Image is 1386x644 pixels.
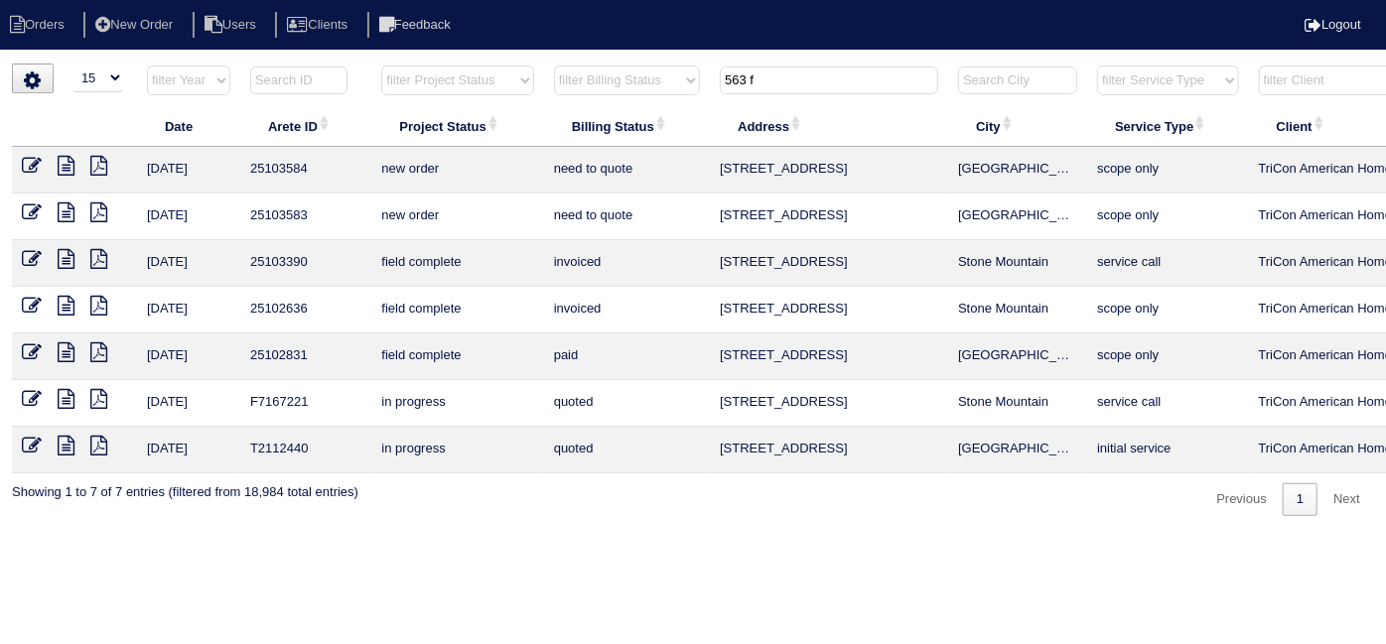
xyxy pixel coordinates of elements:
[371,427,543,473] td: in progress
[137,287,240,333] td: [DATE]
[240,147,371,193] td: 25103584
[544,287,710,333] td: invoiced
[371,287,543,333] td: field complete
[371,193,543,240] td: new order
[1283,483,1317,516] a: 1
[240,427,371,473] td: T2112440
[1319,483,1374,516] a: Next
[710,240,948,287] td: [STREET_ADDRESS]
[948,105,1087,147] th: City: activate to sort column ascending
[948,147,1087,193] td: [GEOGRAPHIC_DATA]
[1087,333,1248,380] td: scope only
[710,380,948,427] td: [STREET_ADDRESS]
[137,240,240,287] td: [DATE]
[240,193,371,240] td: 25103583
[83,17,189,32] a: New Order
[193,17,272,32] a: Users
[240,240,371,287] td: 25103390
[948,193,1087,240] td: [GEOGRAPHIC_DATA]
[948,240,1087,287] td: Stone Mountain
[544,105,710,147] th: Billing Status: activate to sort column ascending
[544,147,710,193] td: need to quote
[137,147,240,193] td: [DATE]
[710,333,948,380] td: [STREET_ADDRESS]
[710,193,948,240] td: [STREET_ADDRESS]
[250,66,347,94] input: Search ID
[240,105,371,147] th: Arete ID: activate to sort column ascending
[1087,105,1248,147] th: Service Type: activate to sort column ascending
[1202,483,1281,516] a: Previous
[544,193,710,240] td: need to quote
[240,333,371,380] td: 25102831
[958,66,1077,94] input: Search City
[544,240,710,287] td: invoiced
[1305,17,1361,32] a: Logout
[275,17,363,32] a: Clients
[1087,240,1248,287] td: service call
[83,12,189,39] li: New Order
[1087,147,1248,193] td: scope only
[948,333,1087,380] td: [GEOGRAPHIC_DATA]
[371,380,543,427] td: in progress
[137,105,240,147] th: Date
[12,473,358,501] div: Showing 1 to 7 of 7 entries (filtered from 18,984 total entries)
[240,380,371,427] td: F7167221
[948,427,1087,473] td: [GEOGRAPHIC_DATA]
[367,12,467,39] li: Feedback
[371,147,543,193] td: new order
[1087,380,1248,427] td: service call
[948,287,1087,333] td: Stone Mountain
[720,66,938,94] input: Search Address
[710,427,948,473] td: [STREET_ADDRESS]
[1087,427,1248,473] td: initial service
[710,105,948,147] th: Address: activate to sort column ascending
[544,380,710,427] td: quoted
[137,380,240,427] td: [DATE]
[544,427,710,473] td: quoted
[1087,193,1248,240] td: scope only
[371,105,543,147] th: Project Status: activate to sort column ascending
[948,380,1087,427] td: Stone Mountain
[137,193,240,240] td: [DATE]
[240,287,371,333] td: 25102636
[1087,287,1248,333] td: scope only
[710,147,948,193] td: [STREET_ADDRESS]
[275,12,363,39] li: Clients
[137,333,240,380] td: [DATE]
[544,333,710,380] td: paid
[137,427,240,473] td: [DATE]
[371,333,543,380] td: field complete
[710,287,948,333] td: [STREET_ADDRESS]
[193,12,272,39] li: Users
[371,240,543,287] td: field complete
